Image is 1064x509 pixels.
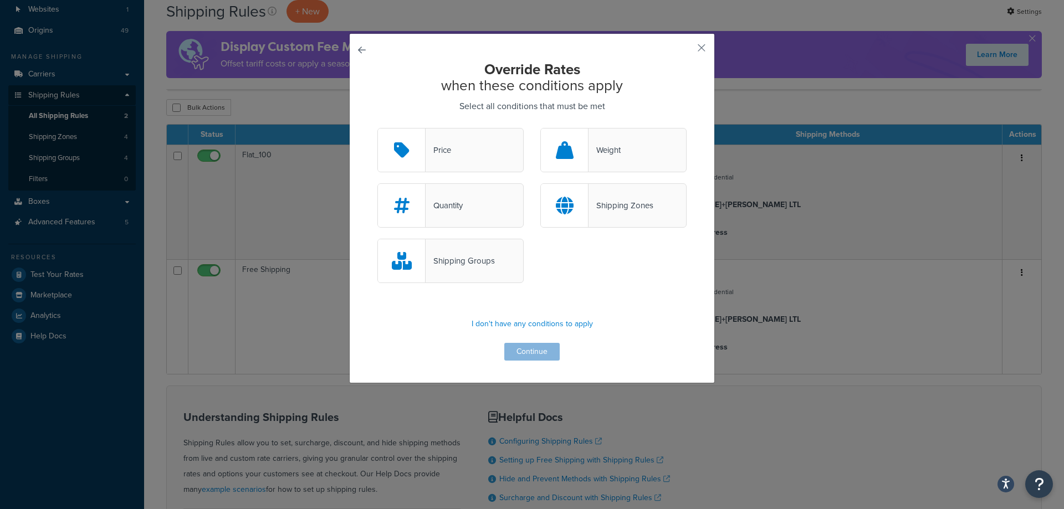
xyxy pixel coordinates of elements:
[377,61,687,93] h2: when these conditions apply
[589,142,621,158] div: Weight
[484,59,580,80] strong: Override Rates
[589,198,653,213] div: Shipping Zones
[1025,470,1053,498] button: Open Resource Center
[426,198,463,213] div: Quantity
[426,142,451,158] div: Price
[426,253,495,269] div: Shipping Groups
[377,99,687,114] p: Select all conditions that must be met
[377,316,687,332] p: I don't have any conditions to apply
